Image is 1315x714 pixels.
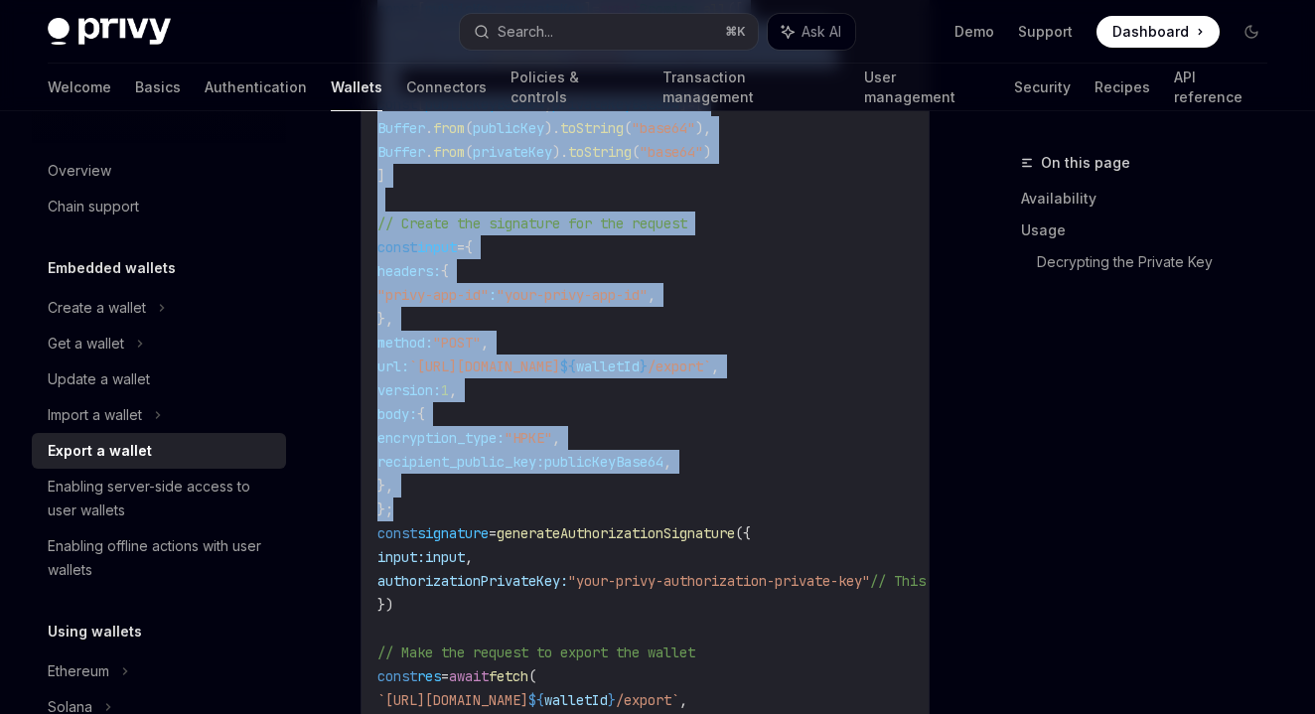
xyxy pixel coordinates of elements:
span: privateKey [473,143,552,161]
span: ), [695,119,711,137]
a: Chain support [32,189,286,224]
span: input [417,238,457,256]
span: . [425,119,433,137]
a: Policies & controls [511,64,639,111]
span: const [377,95,417,113]
span: recipient_public_key: [377,453,544,471]
div: Enabling server-side access to user wallets [48,475,274,522]
a: Authentication [205,64,307,111]
span: { [417,405,425,423]
a: Decrypting the Private Key [1037,246,1283,278]
span: { [441,262,449,280]
span: "base64" [640,143,703,161]
a: Connectors [406,64,487,111]
a: Demo [954,22,994,42]
span: , [544,95,552,113]
a: Enabling offline actions with user wallets [32,528,286,588]
span: authorizationPrivateKey: [377,572,568,590]
span: toString [568,143,632,161]
span: Buffer [377,143,425,161]
span: : [489,286,497,304]
span: }, [377,477,393,495]
span: = [441,667,449,685]
span: ( [465,143,473,161]
div: Chain support [48,195,139,218]
span: "your-privy-app-id" [497,286,648,304]
a: Usage [1021,214,1283,246]
span: headers: [377,262,441,280]
div: Overview [48,159,111,183]
h5: Embedded wallets [48,256,176,280]
span: }; [377,500,393,518]
div: Ethereum [48,659,109,683]
span: await [449,667,489,685]
span: toString [560,119,624,137]
span: ( [528,667,536,685]
span: } [608,691,616,709]
span: ( [465,119,473,137]
span: from [433,143,465,161]
a: Welcome [48,64,111,111]
span: `[URL][DOMAIN_NAME] [409,357,560,375]
span: walletId [576,357,640,375]
a: Overview [32,153,286,189]
span: // Create the signature for the request [377,214,687,232]
a: Availability [1021,183,1283,214]
button: Ask AI [768,14,855,50]
span: ). [552,143,568,161]
a: Wallets [331,64,382,111]
span: ( [624,119,632,137]
a: Basics [135,64,181,111]
span: = [489,524,497,542]
span: { [465,238,473,256]
span: [ [695,95,703,113]
span: ) [703,143,711,161]
span: }) [377,596,393,614]
span: signature [417,524,489,542]
div: Search... [498,20,553,44]
span: version: [377,381,441,399]
span: // Make the request to export the wallet [377,643,695,661]
img: dark logo [48,18,171,46]
span: const [377,667,417,685]
a: Recipes [1095,64,1150,111]
span: ] [679,95,687,113]
span: "HPKE" [505,429,552,447]
a: Security [1014,64,1071,111]
span: "your-privy-authorization-private-key" [568,572,870,590]
span: . [425,143,433,161]
span: }, [377,310,393,328]
span: "privy-app-id" [377,286,489,304]
div: Get a wallet [48,332,124,356]
a: Transaction management [662,64,840,111]
span: , [449,381,457,399]
span: , [663,453,671,471]
span: ] [377,167,385,185]
span: , [679,691,687,709]
span: const [377,524,417,542]
span: Dashboard [1112,22,1189,42]
h5: Using wallets [48,620,142,643]
span: On this page [1041,151,1130,175]
span: "POST" [433,334,481,352]
span: = [457,238,465,256]
span: body: [377,405,417,423]
span: , [711,357,719,375]
span: ({ [735,524,751,542]
a: Export a wallet [32,433,286,469]
span: Buffer [377,119,425,137]
span: ⌘ K [725,24,746,40]
span: /export` [616,691,679,709]
span: , [465,548,473,566]
span: "base64" [632,119,695,137]
span: , [481,334,489,352]
span: ( [632,143,640,161]
span: = [687,95,695,113]
a: Update a wallet [32,361,286,397]
span: publicKeyBase64 [544,453,663,471]
button: Search...⌘K [460,14,759,50]
span: /export` [648,357,711,375]
span: url: [377,357,409,375]
span: ${ [560,357,576,375]
span: `[URL][DOMAIN_NAME] [377,691,528,709]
